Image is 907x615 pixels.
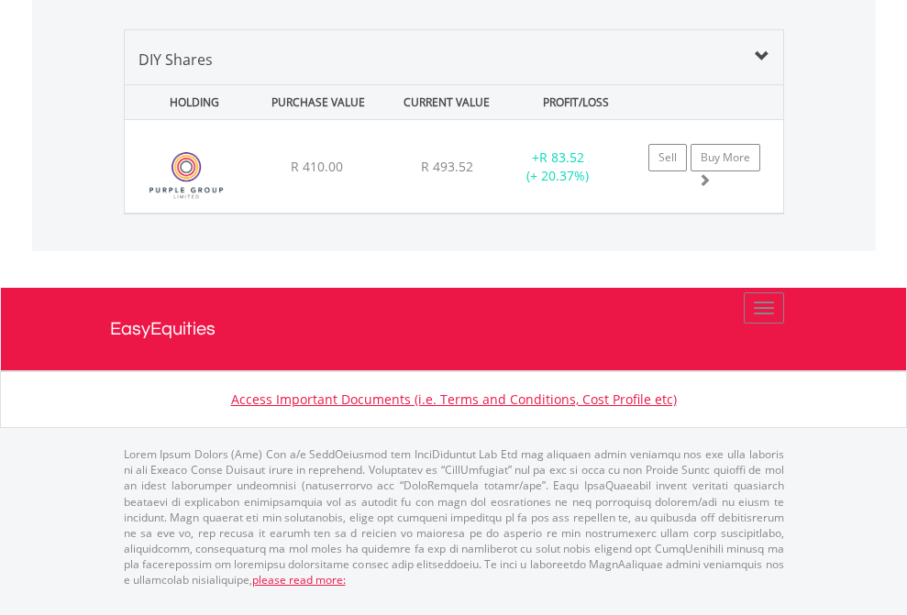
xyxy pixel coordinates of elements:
[384,85,509,119] div: CURRENT VALUE
[256,85,381,119] div: PURCHASE VALUE
[691,144,760,171] a: Buy More
[110,288,798,370] a: EasyEquities
[231,390,677,408] a: Access Important Documents (i.e. Terms and Conditions, Cost Profile etc)
[539,148,584,166] span: R 83.52
[501,148,615,185] div: + (+ 20.37%)
[127,85,251,119] div: HOLDING
[421,158,473,175] span: R 493.52
[648,144,687,171] a: Sell
[252,572,346,588] a: please read more:
[124,446,784,588] p: Lorem Ipsum Dolors (Ame) Con a/e SeddOeiusmod tem InciDiduntut Lab Etd mag aliquaen admin veniamq...
[138,49,213,70] span: DIY Shares
[134,143,239,208] img: EQU.ZA.PPE.png
[291,158,343,175] span: R 410.00
[514,85,638,119] div: PROFIT/LOSS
